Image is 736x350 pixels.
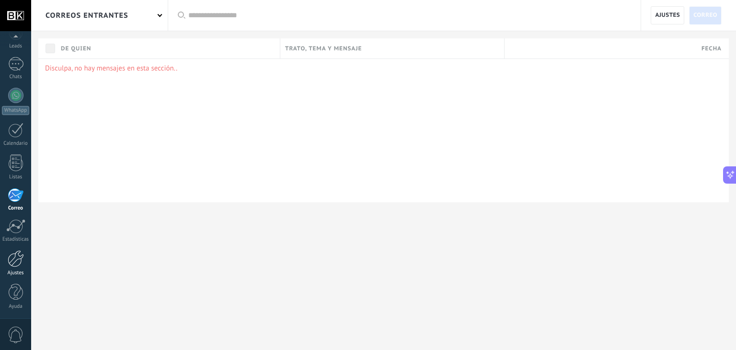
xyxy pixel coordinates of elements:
a: Ajustes [651,6,684,24]
span: Ajustes [655,7,680,24]
div: Estadísticas [2,236,30,243]
div: Ayuda [2,303,30,310]
p: Disculpa, no hay mensajes en esta sección.. [45,64,722,73]
div: Ajustes [2,270,30,276]
span: Fecha [701,44,722,53]
span: Correo [693,7,717,24]
div: Listas [2,174,30,180]
div: Chats [2,74,30,80]
div: WhatsApp [2,106,29,115]
a: Correo [689,6,722,24]
div: Calendario [2,140,30,147]
span: De quien [61,44,91,53]
span: Trato, tema y mensaje [285,44,362,53]
div: Leads [2,43,30,49]
div: Correo [2,205,30,211]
